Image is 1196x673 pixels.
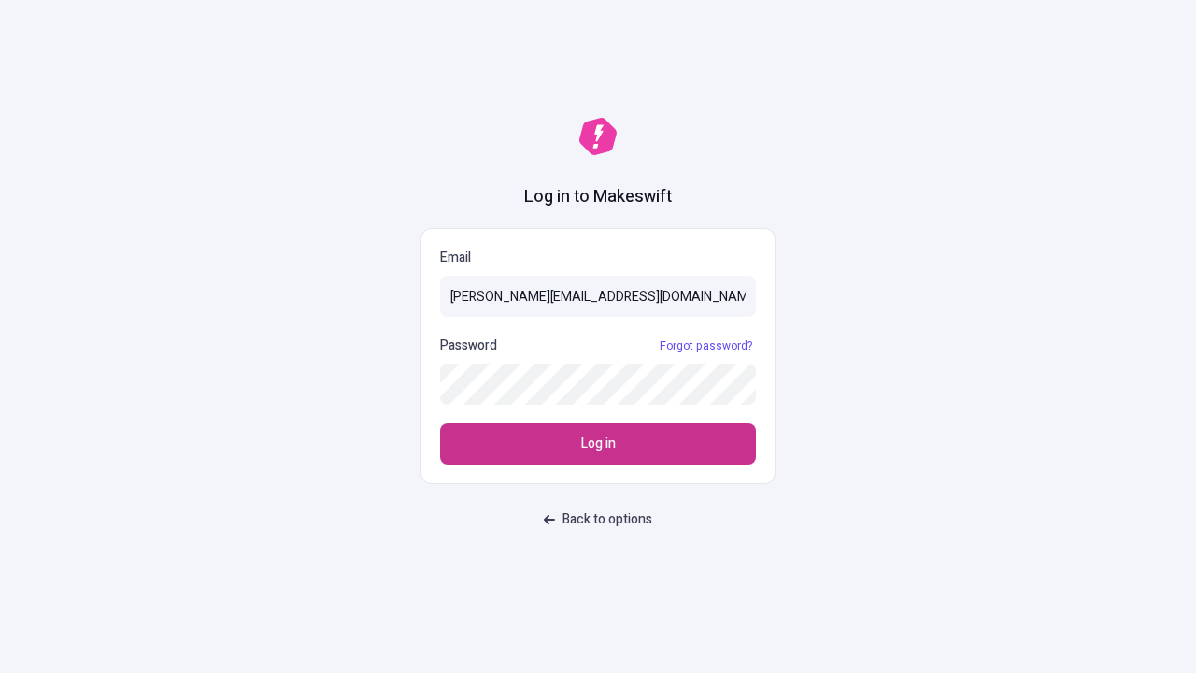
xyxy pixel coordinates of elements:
[656,338,756,353] a: Forgot password?
[440,336,497,356] p: Password
[440,423,756,465] button: Log in
[524,185,672,209] h1: Log in to Makeswift
[562,509,652,530] span: Back to options
[533,503,663,537] button: Back to options
[440,248,756,268] p: Email
[440,276,756,317] input: Email
[581,434,616,454] span: Log in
